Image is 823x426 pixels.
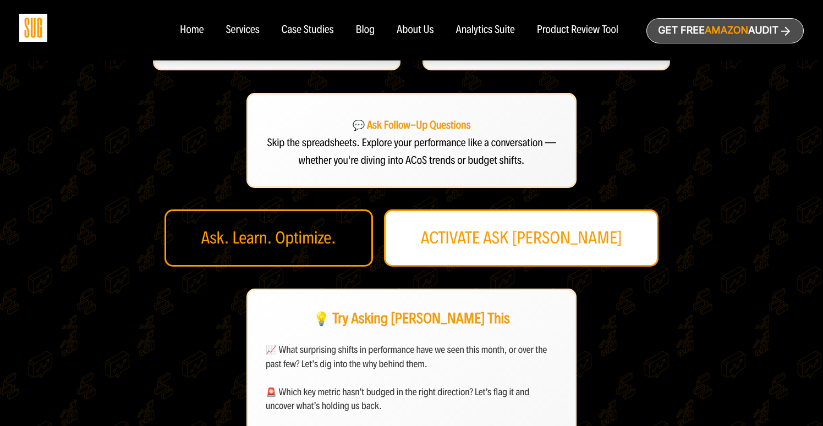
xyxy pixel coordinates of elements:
span: 💡 Try Asking [PERSON_NAME] This [313,308,509,329]
a: Product Review Tool [537,24,618,36]
a: Home [180,24,204,36]
span: Amazon [705,25,748,36]
a: Get freeAmazonAudit [646,18,804,43]
a: About Us [397,24,434,36]
a: Blog [356,24,375,36]
a: Services [226,24,259,36]
a: Case Studies [282,24,334,36]
a: ACTIVATE ASK [PERSON_NAME] [384,209,659,267]
span: 💬 Ask Follow-Up Questions [353,119,471,132]
p: 📈 What surprising shifts in performance have we seen this month, or over the past few? Let’s dig ... [266,343,557,371]
div: Ask. Learn. Optimize. [164,209,373,267]
img: Sug [19,14,47,42]
a: Analytics Suite [456,24,515,36]
p: 🚨 Which key metric hasn’t budged in the right direction? Let’s flag it and uncover what’s holding... [266,385,557,413]
span: Skip the spreadsheets. Explore your performance like a conversation — whether you're diving into ... [267,136,556,167]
